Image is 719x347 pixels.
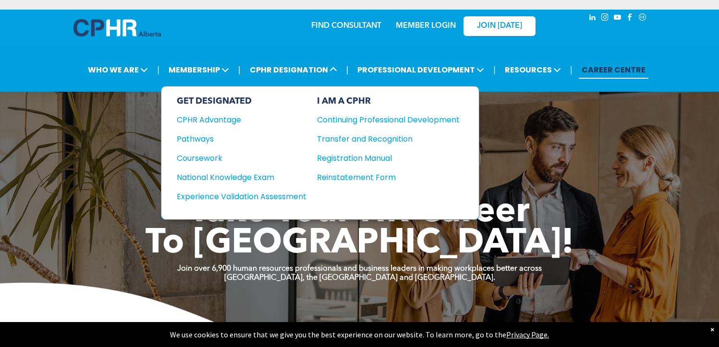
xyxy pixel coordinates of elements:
[587,12,598,25] a: linkedin
[710,324,714,334] div: Dismiss notification
[166,61,232,79] span: MEMBERSHIP
[73,19,161,36] img: A blue and white logo for cp alberta
[177,114,306,126] a: CPHR Advantage
[317,114,460,126] a: Continuing Professional Development
[317,171,445,183] div: Reinstatement Form
[224,274,495,282] strong: [GEOGRAPHIC_DATA], the [GEOGRAPHIC_DATA] and [GEOGRAPHIC_DATA].
[493,60,496,80] li: |
[317,171,460,183] a: Reinstatement Form
[177,133,306,145] a: Pathways
[177,114,293,126] div: CPHR Advantage
[85,61,151,79] span: WHO WE ARE
[317,133,445,145] div: Transfer and Recognition
[502,61,564,79] span: RESOURCES
[317,133,460,145] a: Transfer and Recognition
[317,96,460,107] div: I AM A CPHR
[354,61,487,79] span: PROFESSIONAL DEVELOPMENT
[463,16,536,36] a: JOIN [DATE]
[317,152,460,164] a: Registration Manual
[177,171,293,183] div: National Knowledge Exam
[600,12,610,25] a: instagram
[612,12,623,25] a: youtube
[177,191,293,203] div: Experience Validation Assessment
[637,12,648,25] a: Social network
[311,22,381,30] a: FIND CONSULTANT
[177,265,542,273] strong: Join over 6,900 human resources professionals and business leaders in making workplaces better ac...
[177,191,306,203] a: Experience Validation Assessment
[625,12,635,25] a: facebook
[247,61,340,79] span: CPHR DESIGNATION
[146,227,574,261] span: To [GEOGRAPHIC_DATA]!
[506,330,549,339] a: Privacy Page.
[177,152,306,164] a: Coursework
[238,60,241,80] li: |
[579,61,648,79] a: CAREER CENTRE
[177,171,306,183] a: National Knowledge Exam
[317,152,445,164] div: Registration Manual
[157,60,159,80] li: |
[570,60,573,80] li: |
[346,60,349,80] li: |
[177,152,293,164] div: Coursework
[177,96,306,107] div: GET DESIGNATED
[177,133,293,145] div: Pathways
[477,22,522,31] span: JOIN [DATE]
[396,22,456,30] a: MEMBER LOGIN
[317,114,445,126] div: Continuing Professional Development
